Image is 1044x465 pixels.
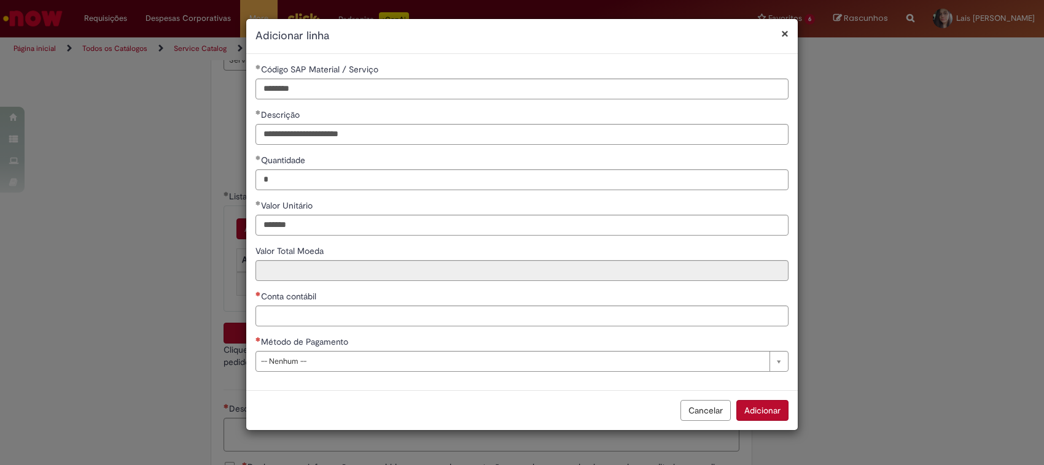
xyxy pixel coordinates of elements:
span: Somente leitura - Valor Total Moeda [255,245,326,256]
span: Obrigatório Preenchido [255,110,261,115]
span: -- Nenhum -- [261,352,763,371]
span: Necessários [255,337,261,342]
span: Valor Unitário [261,200,315,211]
span: Conta contábil [261,291,319,302]
input: Conta contábil [255,306,789,326]
button: Adicionar [736,400,789,421]
h2: Adicionar linha [255,28,789,44]
span: Obrigatório Preenchido [255,64,261,69]
input: Código SAP Material / Serviço [255,79,789,99]
button: Fechar modal [781,27,789,40]
span: Descrição [261,109,302,120]
span: Obrigatório Preenchido [255,155,261,160]
input: Valor Total Moeda [255,260,789,281]
span: Necessários [255,291,261,296]
span: Método de Pagamento [261,336,351,347]
input: Descrição [255,124,789,145]
input: Quantidade [255,169,789,190]
button: Cancelar [680,400,731,421]
input: Valor Unitário [255,215,789,236]
span: Quantidade [261,155,308,166]
span: Obrigatório Preenchido [255,201,261,206]
span: Código SAP Material / Serviço [261,64,381,75]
